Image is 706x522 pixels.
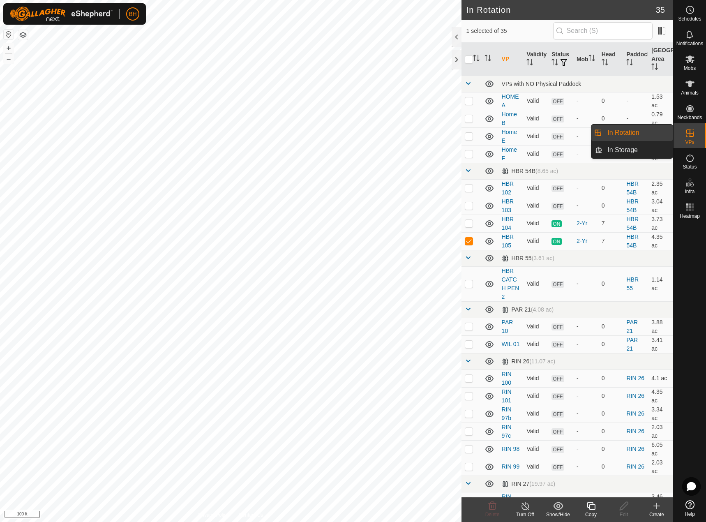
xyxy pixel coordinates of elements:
[573,43,598,76] th: Mob
[648,318,673,335] td: 3.88 ac
[129,10,136,18] span: BH
[502,146,517,162] a: Home F
[523,458,548,476] td: Valid
[577,279,595,288] div: -
[577,184,595,192] div: -
[523,492,548,510] td: Valid
[239,511,263,519] a: Contact Us
[577,237,595,245] div: 2-Yr
[551,185,564,192] span: OFF
[542,511,574,518] div: Show/Hide
[648,440,673,458] td: 6.05 ac
[598,43,623,76] th: Head
[577,462,595,471] div: -
[626,276,639,291] a: HBR 55
[523,127,548,145] td: Valid
[523,110,548,127] td: Valid
[656,4,665,16] span: 35
[674,497,706,520] a: Help
[473,56,480,62] p-sorticon: Activate to sort
[523,405,548,423] td: Valid
[523,145,548,163] td: Valid
[626,463,644,470] a: RIN 26
[577,445,595,453] div: -
[529,480,555,487] span: (19.97 ac)
[551,115,564,122] span: OFF
[502,233,514,249] a: HBR 105
[626,180,639,196] a: HBR 54B
[502,268,519,300] a: HBR CATCH PEN 2
[551,281,564,288] span: OFF
[648,110,673,127] td: 0.79 ac
[577,497,595,505] div: -
[626,410,644,417] a: RIN 26
[607,128,639,138] span: In Rotation
[598,318,623,335] td: 0
[548,43,573,76] th: Status
[502,480,556,487] div: RIN 27
[626,60,633,67] p-sorticon: Activate to sort
[502,319,513,334] a: PAR 10
[598,232,623,250] td: 7
[648,370,673,387] td: 4.1 ac
[577,322,595,331] div: -
[598,110,623,127] td: 0
[685,140,694,145] span: VPs
[502,129,517,144] a: Home E
[607,145,638,155] span: In Storage
[677,115,702,120] span: Neckbands
[648,179,673,197] td: 2.35 ac
[551,151,564,158] span: OFF
[502,216,514,231] a: HBR 104
[577,219,595,228] div: 2-Yr
[602,142,673,158] a: In Storage
[577,201,595,210] div: -
[648,215,673,232] td: 3.73 ac
[683,164,697,169] span: Status
[648,43,673,76] th: [GEOGRAPHIC_DATA] Area
[577,340,595,349] div: -
[502,371,512,386] a: RIN 100
[502,111,517,126] a: Home B
[551,464,564,471] span: OFF
[626,446,644,452] a: RIN 26
[551,446,564,453] span: OFF
[551,98,564,105] span: OFF
[577,132,595,141] div: -
[485,512,500,517] span: Delete
[551,341,564,348] span: OFF
[523,387,548,405] td: Valid
[577,114,595,123] div: -
[523,215,548,232] td: Valid
[598,440,623,458] td: 0
[502,306,554,313] div: PAR 21
[648,197,673,215] td: 3.04 ac
[509,511,542,518] div: Turn Off
[498,43,524,76] th: VP
[648,266,673,301] td: 1.14 ac
[466,27,553,35] span: 1 selected of 35
[523,43,548,76] th: Validity
[678,16,701,21] span: Schedules
[648,423,673,440] td: 2.03 ac
[577,409,595,418] div: -
[523,335,548,353] td: Valid
[598,405,623,423] td: 0
[502,446,520,452] a: RIN 98
[551,393,564,400] span: OFF
[648,458,673,476] td: 2.03 ac
[502,388,512,404] a: RIN 101
[502,93,519,109] a: HOME A
[4,30,14,39] button: Reset Map
[598,197,623,215] td: 0
[591,142,673,158] li: In Storage
[553,22,653,39] input: Search (S)
[531,306,554,313] span: (4.08 ac)
[502,341,520,347] a: WIL 01
[523,318,548,335] td: Valid
[577,427,595,436] div: -
[648,232,673,250] td: 4.35 ac
[574,511,607,518] div: Copy
[502,198,514,213] a: HBR 103
[598,266,623,301] td: 0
